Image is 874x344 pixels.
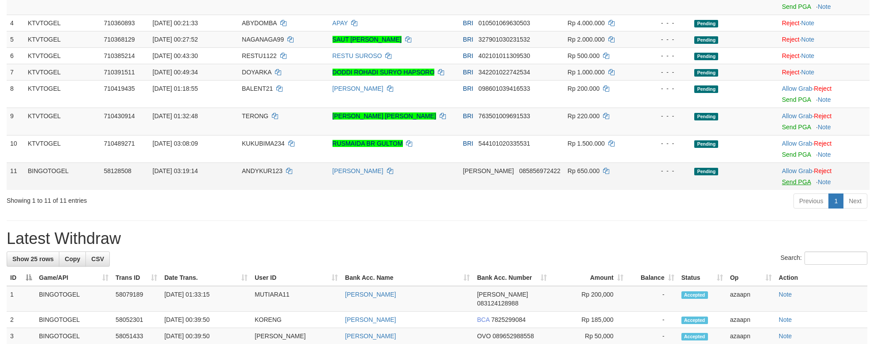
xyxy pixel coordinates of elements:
a: Note [818,3,831,10]
span: Copy 083124128988 to clipboard [477,300,518,307]
span: Rp 1.500.000 [568,140,605,147]
h1: Latest Withdraw [7,230,867,247]
td: 9 [7,108,24,135]
td: - [627,286,678,312]
span: Copy 402101011309530 to clipboard [479,52,530,59]
td: · [778,31,870,47]
th: Op: activate to sort column ascending [727,270,775,286]
span: Accepted [681,317,708,324]
a: Previous [793,193,829,209]
a: RUSMAIDA BR GULTOM [333,140,403,147]
span: Copy [65,255,80,263]
td: 6 [7,47,24,64]
div: - - - [643,139,687,148]
a: Allow Grab [782,140,812,147]
a: CSV [85,251,110,267]
td: - [627,312,678,328]
span: Show 25 rows [12,255,54,263]
a: Reject [782,69,800,76]
div: - - - [643,112,687,120]
a: Next [843,193,867,209]
span: DOYARKA [242,69,271,76]
td: 1 [7,286,35,312]
a: SAUT [PERSON_NAME] [333,36,402,43]
a: Show 25 rows [7,251,59,267]
a: Allow Grab [782,112,812,120]
span: BALENT21 [242,85,273,92]
td: · [778,64,870,80]
a: Allow Grab [782,85,812,92]
span: Rp 4.000.000 [568,19,605,27]
a: [PERSON_NAME] [345,316,396,323]
a: [PERSON_NAME] [PERSON_NAME] [333,112,436,120]
span: Copy 342201022742534 to clipboard [479,69,530,76]
span: BRI [463,140,473,147]
td: KTVTOGEL [24,64,101,80]
td: 2 [7,312,35,328]
span: [DATE] 01:18:55 [153,85,198,92]
span: 58128508 [104,167,131,174]
a: RESTU SUROSO [333,52,382,59]
span: Rp 650.000 [568,167,599,174]
span: BRI [463,69,473,76]
a: Note [779,291,792,298]
td: KTVTOGEL [24,135,101,162]
span: BRI [463,85,473,92]
td: · [778,15,870,31]
a: Note [779,332,792,340]
span: [DATE] 01:32:48 [153,112,198,120]
div: - - - [643,35,687,44]
span: Copy 327901030231532 to clipboard [479,36,530,43]
span: [DATE] 03:19:14 [153,167,198,174]
a: Send PGA [782,3,811,10]
span: 710368129 [104,36,135,43]
a: Copy [59,251,86,267]
span: Pending [694,168,718,175]
a: Note [818,96,831,103]
a: Send PGA [782,96,811,103]
a: Reject [782,19,800,27]
td: azaapn [727,312,775,328]
a: Reject [782,52,800,59]
span: [DATE] 00:49:34 [153,69,198,76]
td: 58079189 [112,286,161,312]
span: CSV [91,255,104,263]
td: [DATE] 01:33:15 [161,286,251,312]
span: Rp 200.000 [568,85,599,92]
th: Amount: activate to sort column ascending [550,270,627,286]
span: Accepted [681,333,708,340]
span: BRI [463,36,473,43]
div: - - - [643,19,687,27]
th: Action [775,270,867,286]
a: Allow Grab [782,167,812,174]
span: [PERSON_NAME] [463,167,514,174]
a: Note [801,69,815,76]
span: Pending [694,140,718,148]
td: Rp 185,000 [550,312,627,328]
a: [PERSON_NAME] [333,85,383,92]
span: OVO [477,332,491,340]
td: KTVTOGEL [24,108,101,135]
td: KTVTOGEL [24,15,101,31]
span: [DATE] 00:43:30 [153,52,198,59]
span: Pending [694,36,718,44]
span: Pending [694,53,718,60]
span: Pending [694,85,718,93]
a: Reject [814,167,831,174]
span: Pending [694,20,718,27]
a: Reject [814,85,831,92]
span: 710385214 [104,52,135,59]
span: · [782,167,814,174]
td: KTVTOGEL [24,80,101,108]
span: 710391511 [104,69,135,76]
a: Reject [782,36,800,43]
span: TERONG [242,112,268,120]
td: 58052301 [112,312,161,328]
td: 5 [7,31,24,47]
a: Note [779,316,792,323]
span: [DATE] 03:08:09 [153,140,198,147]
a: Note [818,124,831,131]
a: APAY [333,19,348,27]
span: Rp 2.000.000 [568,36,605,43]
td: · [778,135,870,162]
